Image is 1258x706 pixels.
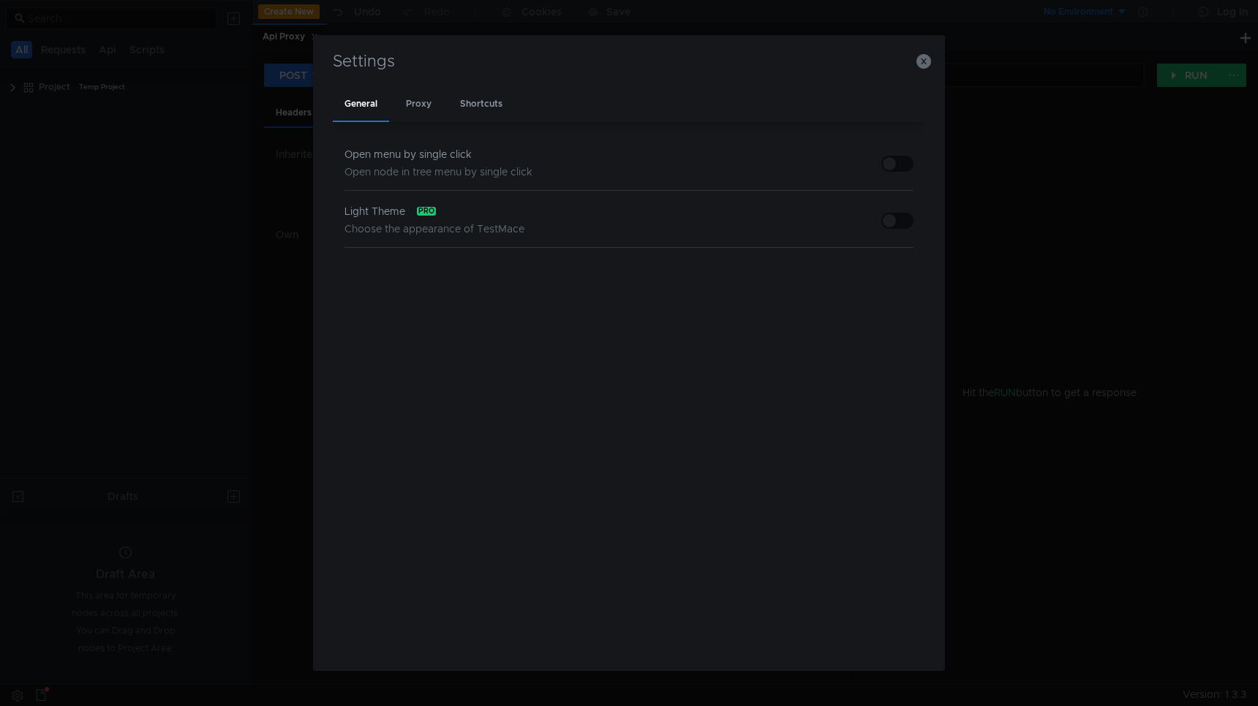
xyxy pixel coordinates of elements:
span: Choose the appearance of TestMace [344,222,524,235]
div: pro [417,207,436,216]
div: Shortcuts [448,88,514,122]
div: General [333,88,389,122]
span: Open node in tree menu by single click [344,165,532,178]
span: Light Theme [344,202,405,220]
h3: Settings [331,53,927,70]
div: Proxy [394,88,443,122]
div: Open menu by single click [344,145,532,163]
